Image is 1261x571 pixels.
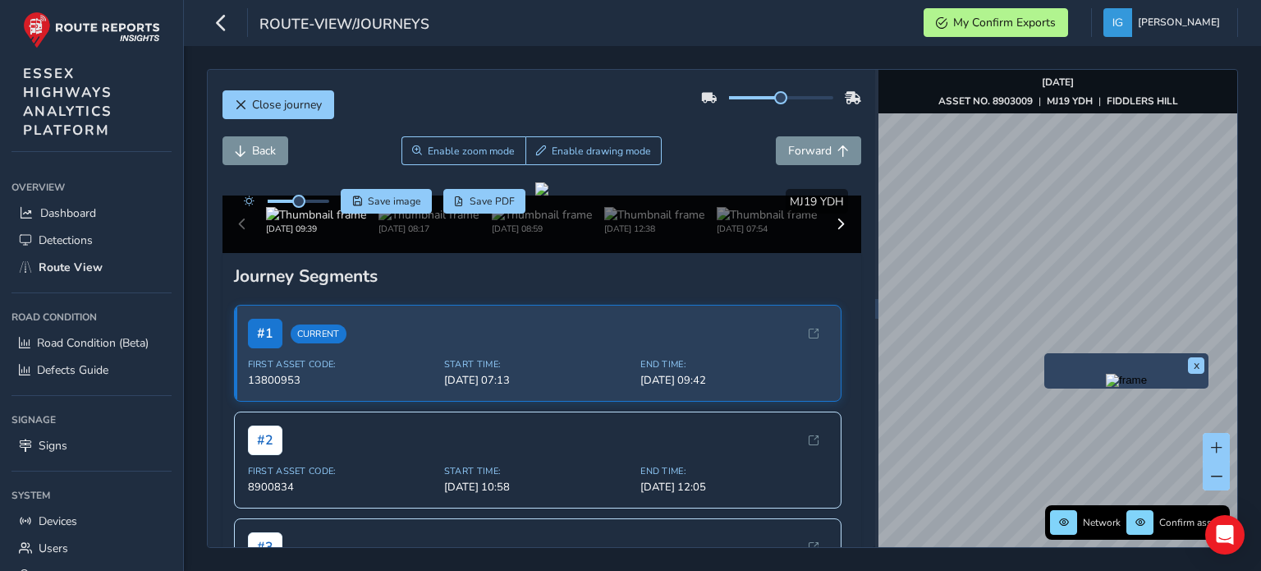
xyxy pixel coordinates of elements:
span: My Confirm Exports [953,15,1056,30]
button: x [1188,357,1204,374]
img: Thumbnail frame [378,207,479,223]
div: System [11,483,172,508]
button: Preview frame [1048,374,1204,385]
span: Back [252,143,276,159]
strong: ASSET NO. 8903009 [938,94,1033,108]
span: Start Time: [444,465,630,477]
span: Route View [39,260,103,275]
strong: MJ19 YDH [1047,94,1093,108]
span: Road Condition (Beta) [37,335,149,351]
img: Thumbnail frame [266,207,366,223]
span: Close journey [252,97,322,113]
img: Thumbnail frame [492,207,592,223]
img: Thumbnail frame [717,207,817,223]
span: Dashboard [40,205,96,221]
button: [PERSON_NAME] [1103,8,1226,37]
span: [DATE] 09:42 [640,373,827,388]
button: Back [222,136,288,165]
span: [PERSON_NAME] [1138,8,1220,37]
span: Enable drawing mode [552,145,651,158]
img: rr logo [23,12,160,48]
span: # 1 [248,319,282,348]
span: Signs [39,438,67,454]
span: End Time: [640,358,827,371]
span: Defects Guide [37,362,108,378]
div: Open Intercom Messenger [1205,515,1245,555]
button: Close journey [222,90,334,119]
span: Enable zoom mode [428,145,515,158]
a: Users [11,535,172,562]
span: Current [291,325,346,343]
div: Overview [11,175,172,200]
strong: [DATE] [1042,76,1074,89]
span: Confirm assets [1159,516,1225,529]
span: 13800953 [248,373,434,388]
a: Devices [11,508,172,535]
span: First Asset Code: [248,358,434,371]
span: Save PDF [470,195,515,208]
span: Users [39,541,68,556]
a: Road Condition (Beta) [11,329,172,357]
span: Start Time: [444,358,630,371]
img: diamond-layout [1103,8,1132,37]
div: | | [938,94,1178,108]
strong: FIDDLERS HILL [1107,94,1178,108]
span: End Time: [640,465,827,477]
a: Route View [11,254,172,281]
span: # 3 [248,532,282,562]
button: Save [341,189,432,214]
button: Forward [776,136,861,165]
span: route-view/journeys [259,14,429,37]
a: Defects Guide [11,357,172,384]
div: Journey Segments [234,265,850,288]
span: 8900834 [248,480,434,495]
a: Signs [11,432,172,459]
span: # 2 [248,426,282,455]
a: Detections [11,227,172,254]
a: Dashboard [11,200,172,227]
button: My Confirm Exports [924,8,1068,37]
span: [DATE] 12:05 [640,480,827,495]
div: Road Condition [11,305,172,329]
span: [DATE] 10:58 [444,480,630,495]
div: Signage [11,408,172,432]
span: MJ19 YDH [790,194,844,210]
div: [DATE] 07:54 [717,223,817,235]
span: Devices [39,513,77,529]
button: Draw [525,136,663,165]
div: [DATE] 08:59 [492,223,592,235]
div: [DATE] 12:38 [604,223,704,235]
img: frame [1106,374,1147,387]
button: PDF [443,189,526,214]
span: First Asset Code: [248,465,434,477]
span: Network [1083,516,1121,529]
div: [DATE] 09:39 [266,223,366,235]
span: ESSEX HIGHWAYS ANALYTICS PLATFORM [23,64,112,140]
img: Thumbnail frame [604,207,704,223]
span: [DATE] 07:13 [444,373,630,388]
button: Zoom [401,136,525,165]
div: [DATE] 08:17 [378,223,479,235]
span: Forward [788,143,832,159]
span: Detections [39,233,93,248]
span: Save image [368,195,421,208]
